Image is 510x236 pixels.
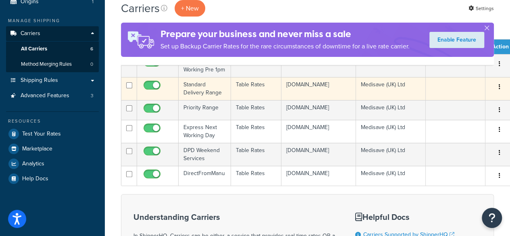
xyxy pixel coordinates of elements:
[6,42,99,56] li: All Carriers
[356,54,426,77] td: Medisave (UK) Ltd
[281,77,356,100] td: [DOMAIN_NAME]
[231,100,281,120] td: Table Rates
[6,88,99,103] li: Advanced Features
[179,54,231,77] td: Timed Next Working Pre 1pm
[121,0,160,16] h1: Carriers
[6,26,99,41] a: Carriers
[6,73,99,88] a: Shipping Rules
[281,100,356,120] td: [DOMAIN_NAME]
[231,166,281,186] td: Table Rates
[356,143,426,166] td: Medisave (UK) Ltd
[21,92,69,99] span: Advanced Features
[160,41,410,52] p: Set up Backup Carrier Rates for the rare circumstances of downtime for a live rate carrier.
[231,143,281,166] td: Table Rates
[356,77,426,100] td: Medisave (UK) Ltd
[356,100,426,120] td: Medisave (UK) Ltd
[179,143,231,166] td: DPD Weekend Services
[179,120,231,143] td: Express Next Working Day
[6,57,99,72] a: Method Merging Rules 0
[231,77,281,100] td: Table Rates
[281,166,356,186] td: [DOMAIN_NAME]
[468,3,494,14] a: Settings
[90,46,93,52] span: 6
[179,166,231,186] td: DirectFromManu
[160,27,410,41] h4: Prepare your business and never miss a sale
[121,23,160,57] img: ad-rules-rateshop-fe6ec290ccb7230408bd80ed9643f0289d75e0ffd9eb532fc0e269fcd187b520.png
[6,42,99,56] a: All Carriers 6
[6,157,99,171] a: Analytics
[22,161,44,167] span: Analytics
[6,118,99,125] div: Resources
[91,92,94,99] span: 3
[429,32,484,48] a: Enable Feature
[179,77,231,100] td: Standard Delivery Range
[6,17,99,24] div: Manage Shipping
[179,100,231,120] td: Priority Range
[355,213,460,221] h3: Helpful Docs
[21,61,72,68] span: Method Merging Rules
[22,131,61,138] span: Test Your Rates
[281,143,356,166] td: [DOMAIN_NAME]
[21,77,58,84] span: Shipping Rules
[356,166,426,186] td: Medisave (UK) Ltd
[231,120,281,143] td: Table Rates
[281,120,356,143] td: [DOMAIN_NAME]
[6,142,99,156] a: Marketplace
[281,54,356,77] td: [DOMAIN_NAME]
[482,208,502,228] button: Open Resource Center
[6,127,99,141] a: Test Your Rates
[21,46,47,52] span: All Carriers
[6,57,99,72] li: Method Merging Rules
[133,213,335,221] h3: Understanding Carriers
[6,171,99,186] a: Help Docs
[90,61,93,68] span: 0
[6,26,99,72] li: Carriers
[21,30,40,37] span: Carriers
[22,175,48,182] span: Help Docs
[6,88,99,103] a: Advanced Features 3
[22,146,52,152] span: Marketplace
[356,120,426,143] td: Medisave (UK) Ltd
[231,54,281,77] td: Table Rates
